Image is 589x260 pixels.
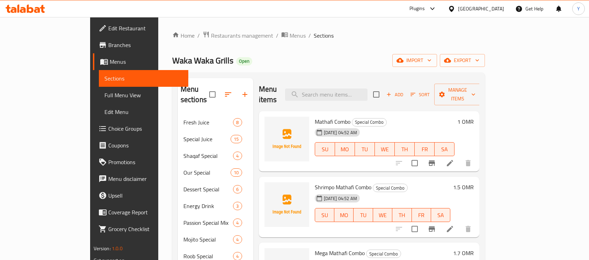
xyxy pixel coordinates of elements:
div: Special Combo [352,118,387,127]
span: Sections [104,74,183,83]
nav: breadcrumb [172,31,485,40]
a: Branches [93,37,189,53]
input: search [285,89,368,101]
a: Edit Restaurant [93,20,189,37]
a: Grocery Checklist [93,221,189,237]
a: Upsell [93,187,189,204]
span: export [445,56,479,65]
span: Select to update [407,156,422,170]
li: / [308,31,311,40]
button: Add [384,89,406,100]
span: Menu disclaimer [108,175,183,183]
span: Y [577,5,580,13]
span: Branches [108,41,183,49]
div: Energy Drink3 [178,198,253,214]
span: Mega Mathafi Combo [315,248,365,258]
div: items [231,135,242,143]
div: Fresh Juice8 [178,114,253,131]
div: Dessert Special6 [178,181,253,198]
span: WE [376,210,390,220]
span: 4 [233,220,241,226]
span: 10 [231,169,241,176]
img: Mathafi Combo [264,117,309,161]
button: SA [435,142,455,156]
button: Branch-specific-item [423,155,440,171]
span: Full Menu View [104,91,183,99]
span: Special Combo [373,184,407,192]
h6: 1.7 OMR [453,248,474,258]
span: Sections [314,31,334,40]
a: Edit Menu [99,104,189,120]
button: TU [354,208,373,222]
img: Shrimpo Mathafi Combo [264,182,309,227]
span: SA [437,144,452,154]
a: Edit menu item [446,159,454,167]
a: Edit menu item [446,225,454,233]
a: Restaurants management [203,31,273,40]
div: Plugins [409,5,425,13]
li: / [197,31,200,40]
button: FR [415,142,435,156]
a: Promotions [93,154,189,170]
span: TU [356,210,370,220]
span: Open [236,58,252,64]
h2: Menu items [259,84,277,105]
span: Coverage Report [108,208,183,216]
span: 8 [233,119,241,126]
span: Energy Drink [183,202,233,210]
span: Sort items [406,89,434,100]
span: Dessert Special [183,185,233,193]
span: MO [337,210,351,220]
span: Add [385,91,404,99]
span: 4 [233,236,241,243]
span: FR [415,210,428,220]
span: Fresh Juice [183,118,233,127]
button: SU [315,142,335,156]
span: MO [338,144,352,154]
span: Passion Special Mix [183,219,233,227]
button: delete [460,155,477,171]
button: MO [334,208,354,222]
span: [DATE] 04:52 AM [321,129,360,136]
div: Mojito Special4 [178,231,253,248]
span: 3 [233,203,241,209]
h6: 1.5 OMR [453,182,474,192]
button: export [440,54,485,67]
span: Promotions [108,158,183,166]
span: WE [378,144,392,154]
div: items [233,235,242,244]
a: Sections [99,70,189,87]
h2: Menu sections [181,84,209,105]
div: Special Combo [366,250,401,258]
span: Our Special [183,168,231,177]
button: Add section [237,86,253,103]
div: items [233,185,242,193]
div: [GEOGRAPHIC_DATA] [458,5,504,13]
div: Special Juice15 [178,131,253,147]
span: SA [434,210,448,220]
span: Grocery Checklist [108,225,183,233]
a: Menu disclaimer [93,170,189,187]
button: TH [392,208,412,222]
button: delete [460,221,477,237]
button: FR [412,208,431,222]
span: 6 [233,186,241,193]
span: Shaqaf Special [183,152,233,160]
div: Passion Special Mix4 [178,214,253,231]
span: Shrimpo Mathafi Combo [315,182,371,192]
span: [DATE] 04:52 AM [321,195,360,202]
button: Sort [409,89,431,100]
span: Choice Groups [108,124,183,133]
button: import [392,54,437,67]
button: Branch-specific-item [423,221,440,237]
div: items [233,152,242,160]
a: Menus [281,31,306,40]
span: Manage items [440,86,475,103]
span: Mathafi Combo [315,116,350,127]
